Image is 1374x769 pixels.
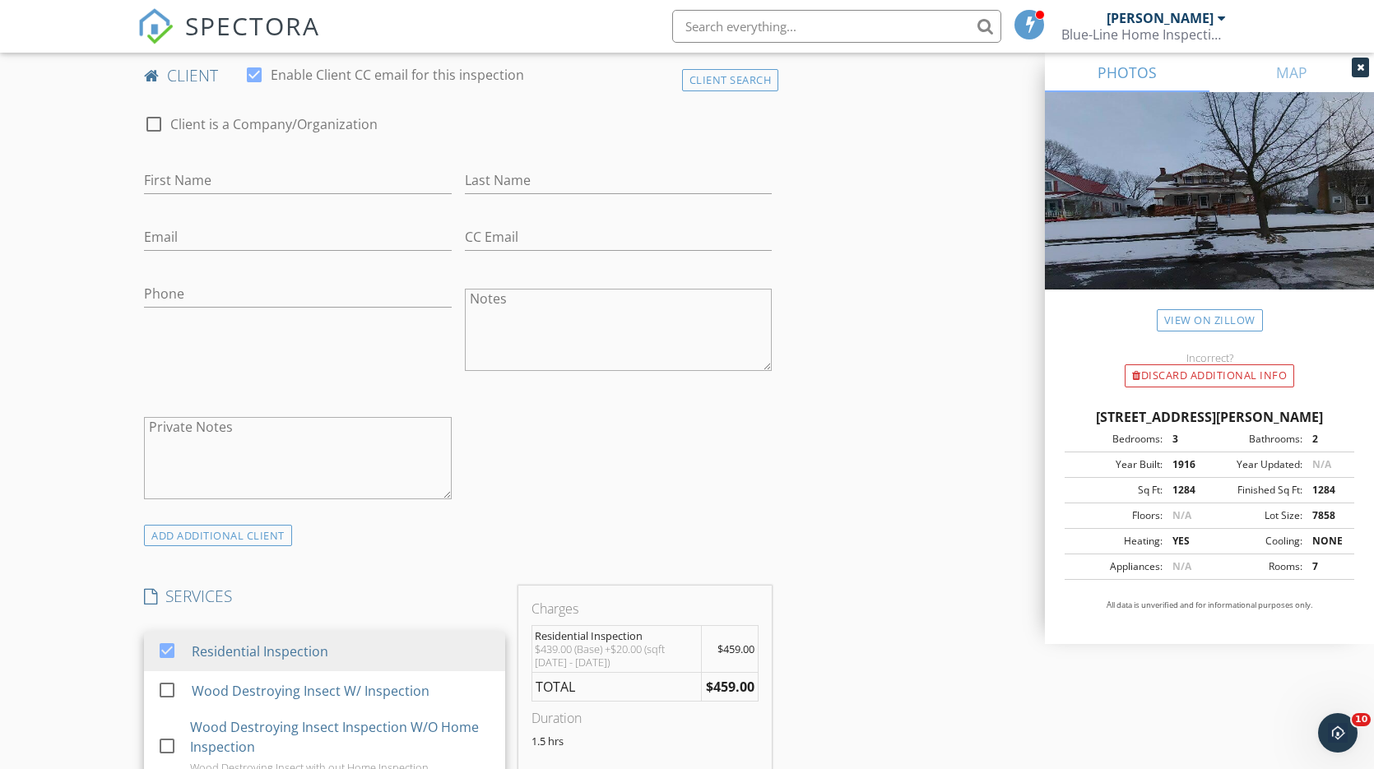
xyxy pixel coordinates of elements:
[1065,600,1354,611] p: All data is unverified and for informational purposes only.
[531,672,701,701] td: TOTAL
[144,525,292,547] div: ADD ADDITIONAL client
[271,67,524,83] label: Enable Client CC email for this inspection
[1172,559,1191,573] span: N/A
[1302,534,1349,549] div: NONE
[1061,26,1226,43] div: Blue-Line Home Inspections, LLC
[170,116,378,132] label: Client is a Company/Organization
[144,586,505,607] h4: SERVICES
[1157,309,1263,331] a: View on Zillow
[192,681,429,701] div: Wood Destroying Insect W/ Inspection
[1209,457,1302,472] div: Year Updated:
[1070,457,1163,472] div: Year Built:
[1045,92,1374,329] img: streetview
[1070,483,1163,498] div: Sq Ft:
[706,678,754,696] strong: $459.00
[672,10,1001,43] input: Search everything...
[1209,508,1302,523] div: Lot Size:
[1163,534,1209,549] div: YES
[1163,432,1209,447] div: 3
[190,717,492,757] div: Wood Destroying Insect Inspection W/O Home Inspection
[1302,432,1349,447] div: 2
[531,708,759,728] div: Duration
[1209,53,1374,92] a: MAP
[535,629,697,642] div: Residential Inspection
[1209,432,1302,447] div: Bathrooms:
[717,642,754,656] span: $459.00
[137,22,320,57] a: SPECTORA
[1070,432,1163,447] div: Bedrooms:
[1209,483,1302,498] div: Finished Sq Ft:
[1209,534,1302,549] div: Cooling:
[1065,407,1354,427] div: [STREET_ADDRESS][PERSON_NAME]
[144,65,772,86] h4: client
[1163,457,1209,472] div: 1916
[1318,713,1358,753] iframe: Intercom live chat
[531,734,759,748] p: 1.5 hrs
[535,642,697,669] div: $439.00 (Base) +$20.00 (sqft [DATE] - [DATE])
[1172,508,1191,522] span: N/A
[682,69,779,91] div: Client Search
[1312,457,1331,471] span: N/A
[1209,559,1302,574] div: Rooms:
[1070,534,1163,549] div: Heating:
[531,599,759,618] div: Charges
[1070,508,1163,523] div: Floors:
[137,8,174,44] img: The Best Home Inspection Software - Spectora
[185,8,320,43] span: SPECTORA
[1302,508,1349,523] div: 7858
[1352,713,1371,726] span: 10
[1163,483,1209,498] div: 1284
[1302,483,1349,498] div: 1284
[1070,559,1163,574] div: Appliances:
[1107,10,1214,26] div: [PERSON_NAME]
[1045,53,1209,92] a: PHOTOS
[1302,559,1349,574] div: 7
[192,642,328,661] div: Residential Inspection
[1045,351,1374,364] div: Incorrect?
[1125,364,1294,387] div: Discard Additional info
